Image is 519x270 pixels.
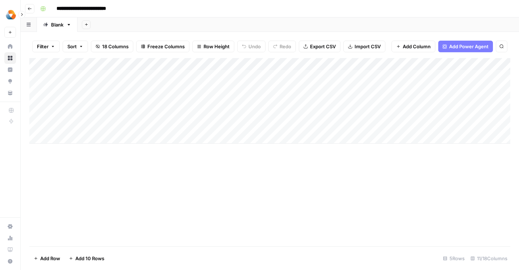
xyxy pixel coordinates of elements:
a: Home [4,41,16,52]
span: Redo [280,43,291,50]
button: Help + Support [4,255,16,267]
button: Export CSV [299,41,340,52]
span: Freeze Columns [147,43,185,50]
button: Import CSV [343,41,385,52]
span: Export CSV [310,43,336,50]
button: Add Row [29,253,64,264]
button: Sort [63,41,88,52]
button: Filter [32,41,60,52]
a: Insights [4,64,16,75]
div: 11/18 Columns [468,253,510,264]
span: Filter [37,43,49,50]
div: 5 Rows [440,253,468,264]
button: 18 Columns [91,41,133,52]
a: Learning Hub [4,244,16,255]
button: Redo [268,41,296,52]
button: Undo [237,41,265,52]
a: Blank [37,17,78,32]
button: Freeze Columns [136,41,189,52]
span: Row Height [204,43,230,50]
button: Add Power Agent [438,41,493,52]
button: Row Height [192,41,234,52]
span: Import CSV [355,43,381,50]
a: Settings [4,221,16,232]
a: Opportunities [4,75,16,87]
span: Sort [67,43,77,50]
button: Add Column [392,41,435,52]
a: Browse [4,52,16,64]
span: Add 10 Rows [75,255,104,262]
span: Undo [248,43,261,50]
a: Your Data [4,87,16,99]
span: Add Row [40,255,60,262]
img: Milengo Logo [4,8,17,21]
span: 18 Columns [102,43,129,50]
a: Usage [4,232,16,244]
button: Workspace: Milengo [4,6,16,24]
span: Add Power Agent [449,43,489,50]
button: Add 10 Rows [64,253,109,264]
div: Blank [51,21,63,28]
span: Add Column [403,43,431,50]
